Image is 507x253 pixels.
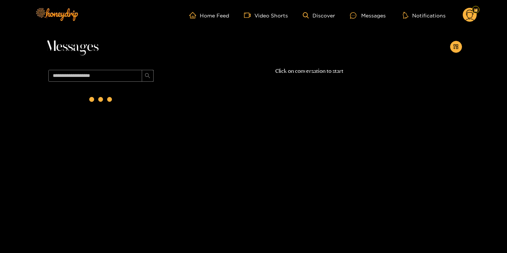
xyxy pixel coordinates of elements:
span: appstore-add [453,44,459,50]
p: Click on conversation to start [157,67,462,75]
button: appstore-add [450,41,462,53]
button: Notifications [401,12,448,19]
img: Fan Level [474,8,478,12]
button: search [142,70,154,82]
span: home [189,12,200,19]
span: video-camera [244,12,254,19]
a: Video Shorts [244,12,288,19]
div: Messages [350,11,386,20]
a: Discover [303,12,335,19]
span: search [145,73,150,79]
a: Home Feed [189,12,229,19]
span: Messages [45,38,99,56]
